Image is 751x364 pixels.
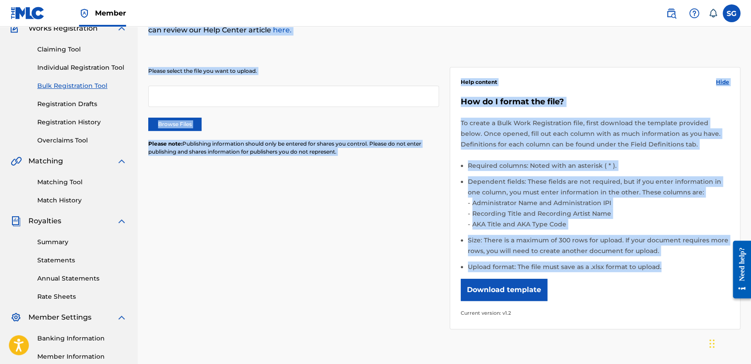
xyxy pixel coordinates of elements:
[148,67,439,75] p: Please select the file you want to upload.
[37,178,127,187] a: Matching Tool
[37,136,127,145] a: Overclaims Tool
[37,237,127,247] a: Summary
[11,7,45,20] img: MLC Logo
[37,118,127,127] a: Registration History
[461,279,547,301] button: Download template
[37,352,127,361] a: Member Information
[666,8,676,19] img: search
[28,216,61,226] span: Royalties
[726,234,751,305] iframe: Resource Center
[468,176,729,235] li: Dependent fields: These fields are not required, but if you enter information in one column, you ...
[708,9,717,18] div: Notifications
[116,312,127,323] img: expand
[79,8,90,19] img: Top Rightsholder
[37,274,127,283] a: Annual Statements
[148,140,439,156] p: Publishing information should only be entered for shares you control. Please do not enter publish...
[37,99,127,109] a: Registration Drafts
[116,156,127,166] img: expand
[716,78,729,86] span: Hide
[37,63,127,72] a: Individual Registration Tool
[470,219,729,229] li: AKA Title and AKA Type Code
[11,23,22,34] img: Works Registration
[461,78,497,86] span: Help content
[468,235,729,261] li: Size: There is a maximum of 300 rows for upload. If your document requires more rows, you will ne...
[37,196,127,205] a: Match History
[468,261,729,272] li: Upload format: The file must save as a .xlsx format to upload.
[662,4,680,22] a: Public Search
[689,8,700,19] img: help
[709,330,715,357] div: Glisser
[461,97,729,107] h5: How do I format the file?
[37,45,127,54] a: Claiming Tool
[11,156,22,166] img: Matching
[461,118,729,150] p: To create a Bulk Work Registration file, first download the template provided below. Once opened,...
[95,8,126,18] span: Member
[461,308,729,318] p: Current version: v1.2
[37,256,127,265] a: Statements
[37,81,127,91] a: Bulk Registration Tool
[11,216,21,226] img: Royalties
[116,216,127,226] img: expand
[28,312,91,323] span: Member Settings
[468,160,729,176] li: Required columns: Noted with an asterisk ( * ).
[470,208,729,219] li: Recording Title and Recording Artist Name
[37,334,127,343] a: Banking Information
[723,4,740,22] div: User Menu
[28,156,63,166] span: Matching
[11,312,21,323] img: Member Settings
[707,321,751,364] iframe: Chat Widget
[148,118,202,131] label: Browse Files
[37,292,127,301] a: Rate Sheets
[148,140,182,147] span: Please note:
[116,23,127,34] img: expand
[685,4,703,22] div: Help
[707,321,751,364] div: Widget de chat
[271,26,292,34] a: here.
[28,23,98,34] span: Works Registration
[470,198,729,208] li: Administrator Name and Administration IPI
